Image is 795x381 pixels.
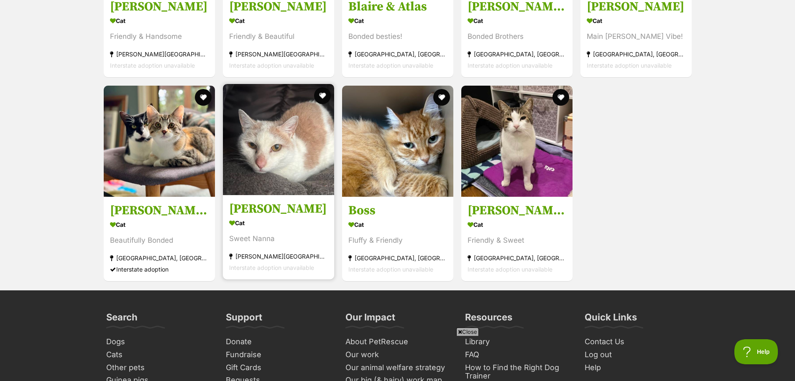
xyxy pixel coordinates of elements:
div: Cat [468,15,566,27]
span: Interstate adoption unavailable [348,266,433,273]
div: Cat [110,218,209,231]
a: [PERSON_NAME] & Bee 🩷 Cat Beautifully Bonded [GEOGRAPHIC_DATA], [GEOGRAPHIC_DATA] Interstate adop... [104,196,215,281]
span: Interstate adoption unavailable [110,62,195,69]
a: Log out [581,348,693,361]
span: Interstate adoption unavailable [587,62,672,69]
div: [PERSON_NAME][GEOGRAPHIC_DATA] [110,49,209,60]
div: Interstate adoption [110,264,209,275]
button: favourite [433,89,450,106]
div: [GEOGRAPHIC_DATA], [GEOGRAPHIC_DATA] [587,49,685,60]
h3: [PERSON_NAME]! [468,203,566,218]
div: Cat [348,218,447,231]
iframe: Advertisement [195,339,601,377]
a: Contact Us [581,335,693,348]
img: Boss [342,86,453,197]
div: Cat [229,15,328,27]
div: Sweet Nanna [229,233,328,244]
div: [PERSON_NAME][GEOGRAPHIC_DATA] [229,251,328,262]
div: Cat [587,15,685,27]
img: Elsie & Bee 🩷 [104,86,215,197]
span: Close [456,328,479,336]
h3: Boss [348,203,447,218]
a: [PERSON_NAME]! Cat Friendly & Sweet [GEOGRAPHIC_DATA], [GEOGRAPHIC_DATA] Interstate adoption unav... [461,196,573,281]
div: [GEOGRAPHIC_DATA], [GEOGRAPHIC_DATA] [468,49,566,60]
div: Cat [229,217,328,229]
a: Dogs [103,335,214,348]
a: [PERSON_NAME] Cat Sweet Nanna [PERSON_NAME][GEOGRAPHIC_DATA] Interstate adoption unavailable favo... [223,195,334,279]
div: Cat [468,218,566,231]
a: Help [581,361,693,374]
div: Friendly & Beautiful [229,31,328,43]
div: Friendly & Sweet [468,235,566,246]
div: [GEOGRAPHIC_DATA], [GEOGRAPHIC_DATA] [348,252,447,264]
h3: [PERSON_NAME] & Bee 🩷 [110,203,209,218]
span: Interstate adoption unavailable [229,62,314,69]
span: Interstate adoption unavailable [468,62,552,69]
a: Cats [103,348,214,361]
iframe: Help Scout Beacon - Open [734,339,778,364]
button: favourite [552,89,569,106]
div: Main [PERSON_NAME] Vibe! [587,31,685,43]
img: Norma [223,84,334,195]
div: Cat [110,15,209,27]
h3: Quick Links [585,311,637,328]
div: [GEOGRAPHIC_DATA], [GEOGRAPHIC_DATA] [348,49,447,60]
h3: Resources [465,311,512,328]
div: Friendly & Handsome [110,31,209,43]
div: Bonded besties! [348,31,447,43]
a: Boss Cat Fluffy & Friendly [GEOGRAPHIC_DATA], [GEOGRAPHIC_DATA] Interstate adoption unavailable f... [342,196,453,281]
div: [GEOGRAPHIC_DATA], [GEOGRAPHIC_DATA] [468,252,566,264]
span: Interstate adoption unavailable [348,62,433,69]
div: Fluffy & Friendly [348,235,447,246]
div: [PERSON_NAME][GEOGRAPHIC_DATA] [229,49,328,60]
h3: Search [106,311,138,328]
span: Interstate adoption unavailable [229,264,314,271]
div: Bonded Brothers [468,31,566,43]
img: Jimmy! [461,86,573,197]
div: Cat [348,15,447,27]
h3: Support [226,311,262,328]
div: Beautifully Bonded [110,235,209,246]
div: [GEOGRAPHIC_DATA], [GEOGRAPHIC_DATA] [110,252,209,264]
h3: Our Impact [345,311,395,328]
button: favourite [195,89,212,106]
button: favourite [314,87,331,104]
a: Other pets [103,361,214,374]
span: Interstate adoption unavailable [468,266,552,273]
h3: [PERSON_NAME] [229,201,328,217]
